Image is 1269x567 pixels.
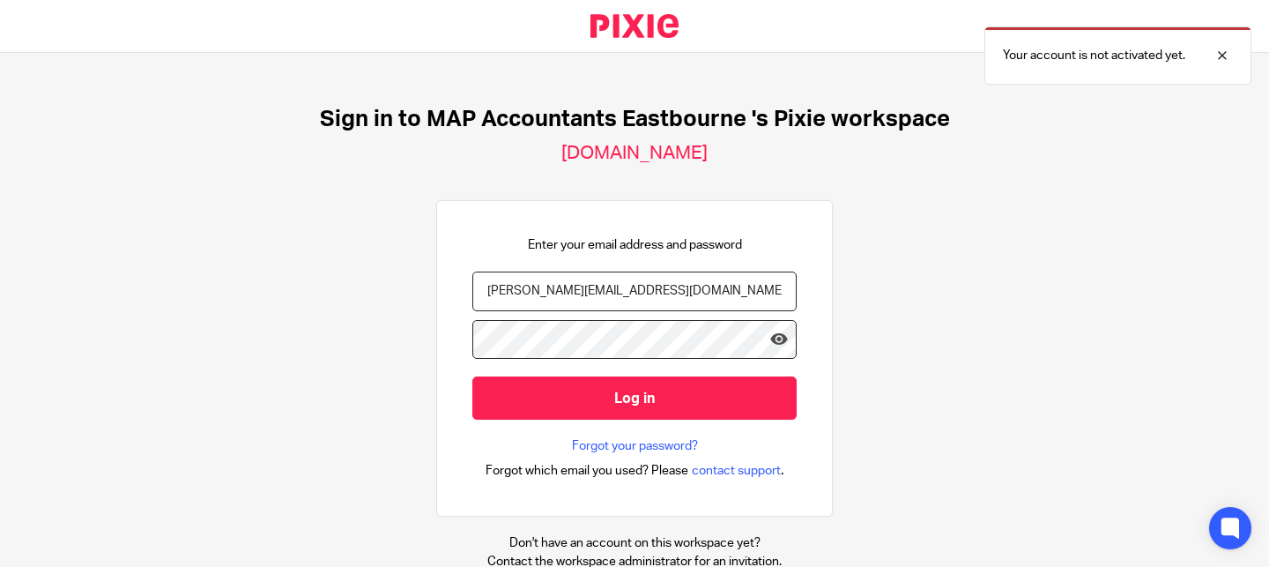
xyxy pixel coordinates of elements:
div: . [486,460,784,481]
input: name@example.com [472,272,797,311]
span: contact support [692,462,781,480]
p: Your account is not activated yet. [1003,47,1185,64]
h2: [DOMAIN_NAME] [561,142,708,165]
h1: Sign in to MAP Accountants Eastbourne 's Pixie workspace [320,106,950,133]
a: Forgot your password? [572,437,698,455]
p: Enter your email address and password [528,236,742,254]
span: Forgot which email you used? Please [486,462,688,480]
p: Don't have an account on this workspace yet? [487,534,782,552]
input: Log in [472,377,797,420]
